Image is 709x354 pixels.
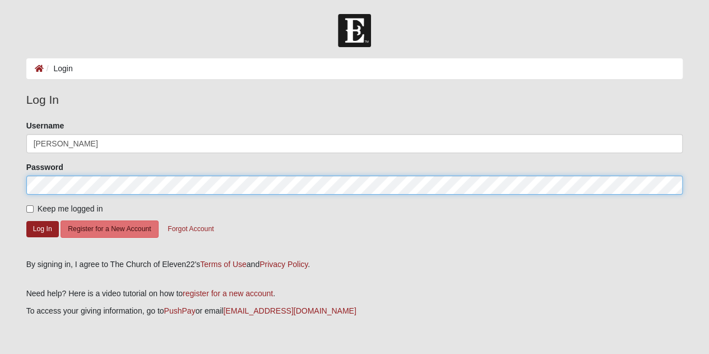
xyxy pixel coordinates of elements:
label: Username [26,120,64,131]
label: Password [26,162,63,173]
button: Register for a New Account [61,220,158,238]
button: Log In [26,221,59,237]
button: Forgot Account [160,220,221,238]
p: Need help? Here is a video tutorial on how to . [26,288,683,300]
a: [EMAIL_ADDRESS][DOMAIN_NAME] [223,306,356,315]
li: Login [44,63,73,75]
div: By signing in, I agree to The Church of Eleven22's and . [26,259,683,270]
a: Terms of Use [200,260,246,269]
p: To access your giving information, go to or email [26,305,683,317]
img: Church of Eleven22 Logo [338,14,371,47]
span: Keep me logged in [38,204,103,213]
a: Privacy Policy [259,260,308,269]
a: register for a new account [183,289,273,298]
input: Keep me logged in [26,205,34,213]
a: PushPay [164,306,196,315]
legend: Log In [26,91,683,109]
